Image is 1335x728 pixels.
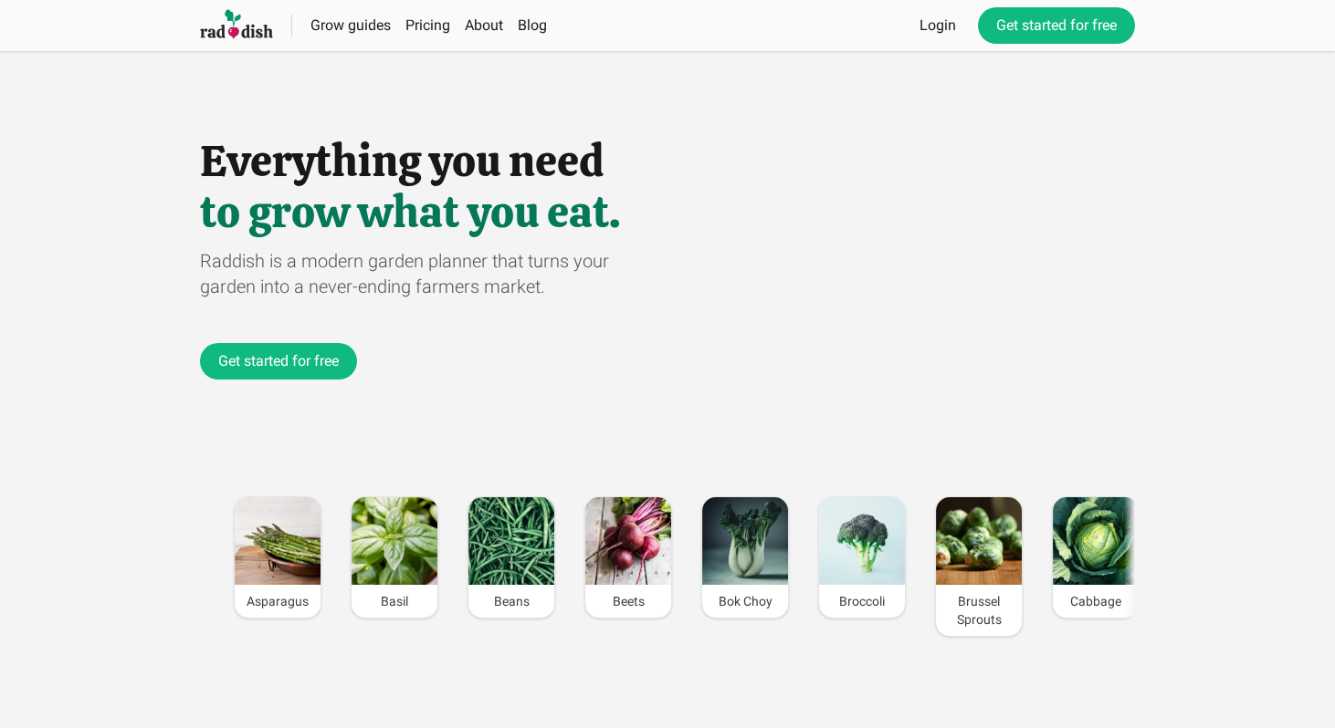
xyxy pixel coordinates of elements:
img: Image of Asparagus [235,497,321,585]
div: Basil [352,585,437,618]
div: Brussel Sprouts [936,585,1022,636]
img: Image of Bok Choy [702,497,788,585]
a: Image of Bok ChoyBok Choy [701,496,789,619]
a: Image of AsparagusAsparagus [234,496,321,619]
img: Image of Beets [585,497,671,585]
h1: Everything you need [200,139,1135,182]
img: Image of Beans [468,497,554,585]
a: Login [920,15,956,36]
div: Beans [468,585,554,618]
img: Image of Brussel Sprouts [936,497,1022,585]
img: Image of Cabbage [1053,497,1139,585]
div: Beets [585,585,671,618]
a: Pricing [405,16,450,34]
a: Image of Brussel SproutsBrussel Sprouts [935,496,1023,637]
div: Broccoli [819,585,905,618]
a: Image of CabbageCabbage [1052,496,1140,619]
a: Image of BroccoliBroccoli [818,496,906,619]
div: Bok Choy [702,585,788,618]
img: Image of Broccoli [819,497,905,585]
a: Image of BasilBasil [351,496,438,619]
a: About [465,16,503,34]
a: Image of BeansBeans [468,496,555,619]
img: Raddish company logo [200,8,273,42]
a: Image of BeetsBeets [584,496,672,619]
a: Get started for free [200,343,357,380]
a: Get started for free [978,7,1135,44]
a: Blog [518,16,547,34]
div: Raddish is a modern garden planner that turns your garden into a never-ending farmers market. [200,248,667,299]
a: Grow guides [310,16,391,34]
h1: to grow what you eat. [200,190,1135,234]
img: Image of Basil [352,497,437,585]
div: Cabbage [1053,585,1139,618]
div: Asparagus [235,585,321,618]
